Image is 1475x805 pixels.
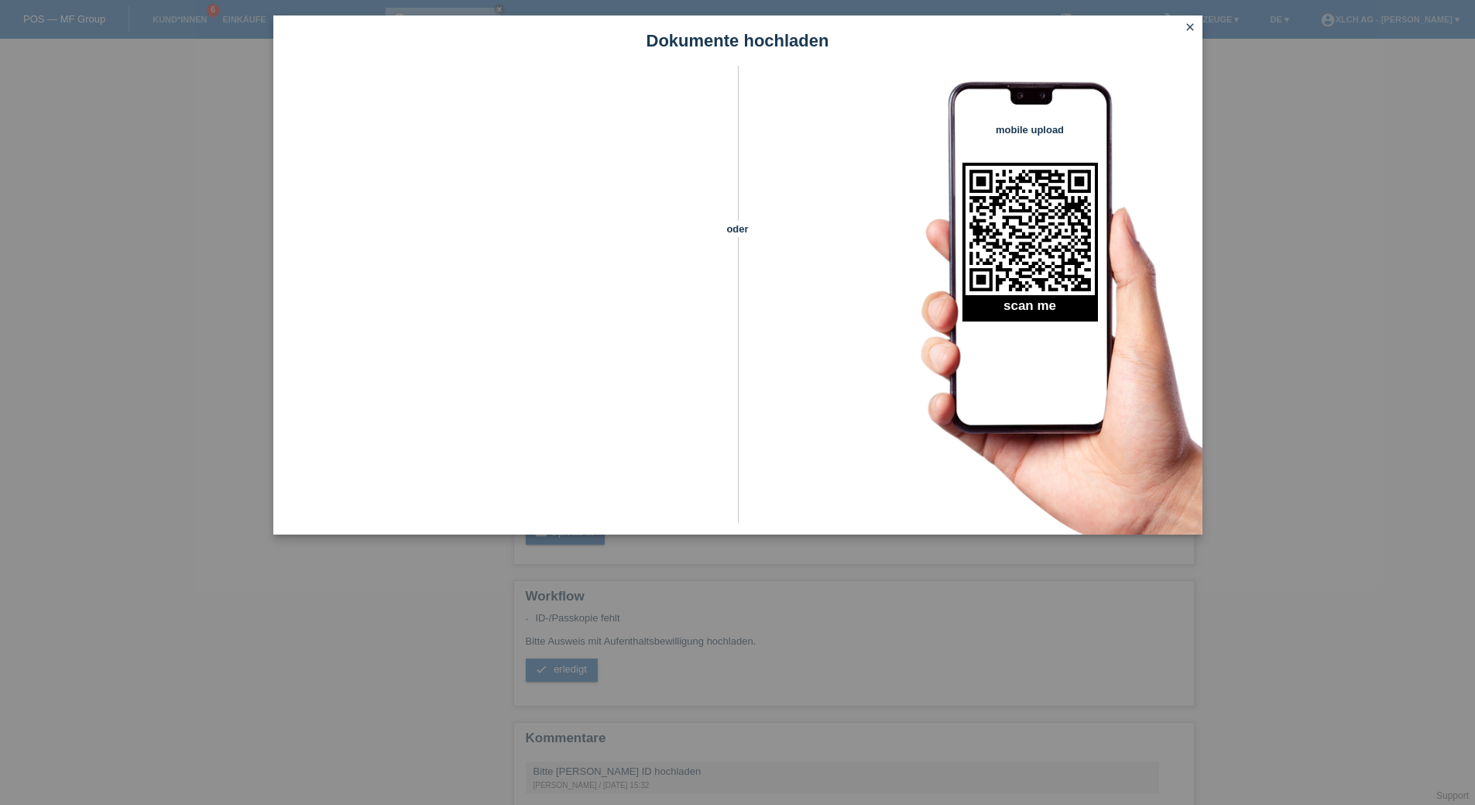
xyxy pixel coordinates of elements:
[1180,19,1200,37] a: close
[297,105,711,492] iframe: Upload
[711,221,765,237] span: oder
[273,31,1202,50] h1: Dokumente hochladen
[1184,21,1196,33] i: close
[962,124,1098,136] h4: mobile upload
[962,298,1098,322] h2: scan me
